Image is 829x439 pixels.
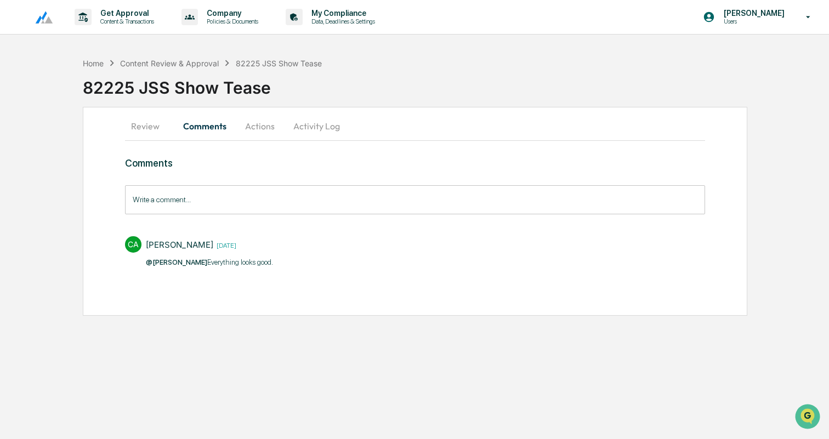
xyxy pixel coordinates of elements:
div: 🔎 [11,160,20,169]
img: 1746055101610-c473b297-6a78-478c-a979-82029cc54cd1 [11,84,31,104]
a: 🗄️Attestations [75,134,140,153]
p: Users [715,18,790,25]
p: Policies & Documents [198,18,264,25]
iframe: Open customer support [794,403,824,432]
a: Powered byPylon [77,185,133,194]
button: Actions [235,113,285,139]
div: [PERSON_NAME] [146,240,213,250]
span: Data Lookup [22,159,69,170]
p: Get Approval [92,9,160,18]
span: Pylon [109,186,133,194]
p: Data, Deadlines & Settings [303,18,381,25]
div: Start new chat [37,84,180,95]
input: Clear [29,50,181,61]
div: CA [125,236,141,253]
img: logo [26,10,53,24]
button: Start new chat [186,87,200,100]
span: Attestations [90,138,136,149]
p: Everything looks good. ​ [146,257,274,268]
p: [PERSON_NAME] [715,9,790,18]
button: Review [125,113,174,139]
p: Company [198,9,264,18]
div: Home [83,59,104,68]
h3: Comments [125,157,705,169]
div: 🖐️ [11,139,20,148]
div: 82225 JSS Show Tease [236,59,322,68]
div: secondary tabs example [125,113,705,139]
time: Friday, August 22, 2025 at 1:27:38 PM [213,240,236,249]
p: My Compliance [303,9,381,18]
span: @[PERSON_NAME] [146,258,207,266]
span: Preclearance [22,138,71,149]
a: 🖐️Preclearance [7,134,75,153]
div: 82225 JSS Show Tease [83,69,829,98]
p: How can we help? [11,23,200,41]
div: Content Review & Approval [120,59,219,68]
div: 🗄️ [80,139,88,148]
button: Activity Log [285,113,349,139]
div: We're available if you need us! [37,95,139,104]
button: Comments [174,113,235,139]
p: Content & Transactions [92,18,160,25]
a: 🔎Data Lookup [7,155,73,174]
